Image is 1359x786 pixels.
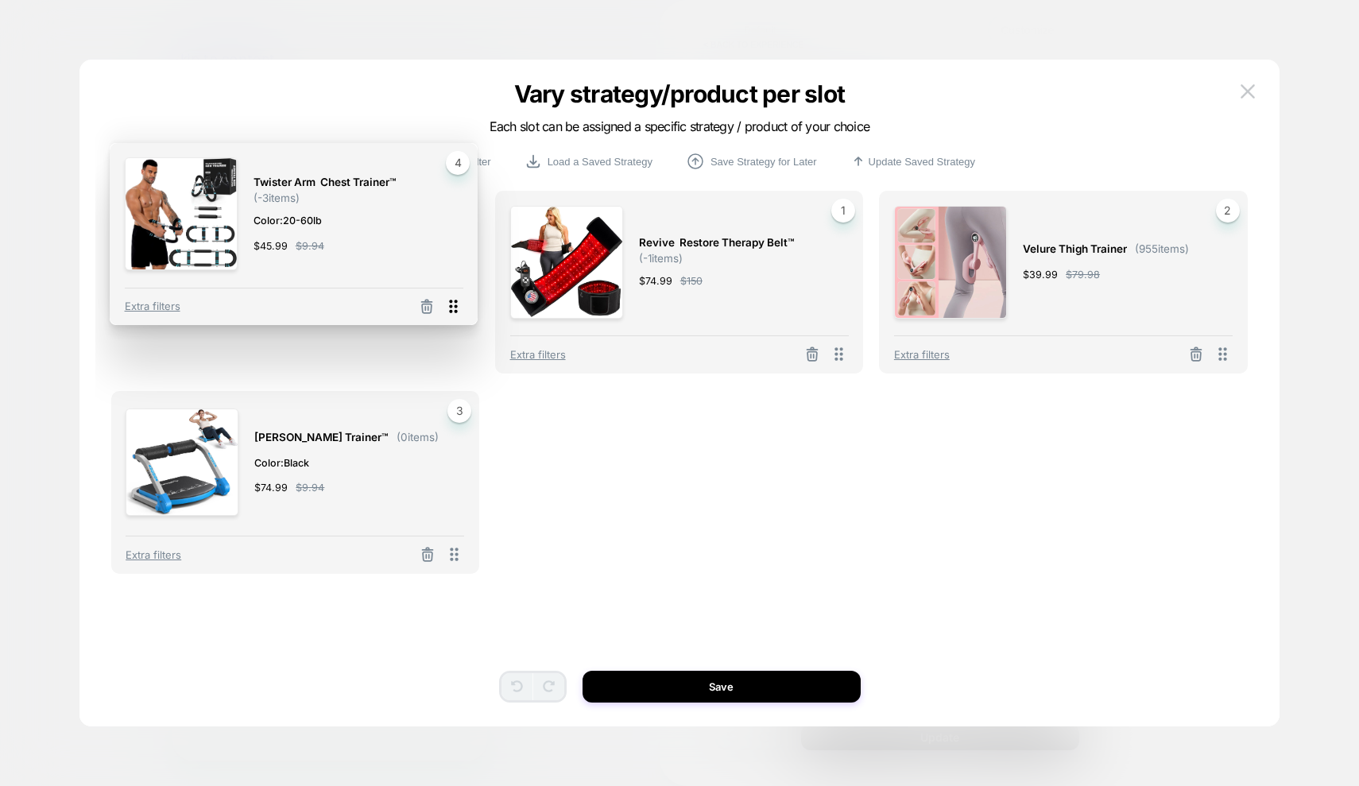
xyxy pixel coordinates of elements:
button: Save [583,671,861,703]
span: Velure Thigh Trainer [1023,240,1127,258]
p: Vary strategy/product per slot [379,79,980,108]
p: Update Saved Strategy [869,156,975,168]
button: Update Saved Strategy [846,153,980,170]
button: Save Strategy for Later [681,151,822,172]
span: Each slot can be assigned a specific strategy / product of your choice [490,118,870,134]
span: $ 39.99 [1023,266,1058,283]
span: 1 [831,199,855,223]
span: Revive Restore Therapy Belt™ [639,234,795,252]
span: $ 79.98 [1066,266,1100,283]
p: Save Strategy for Later [710,156,817,168]
img: Scb4be1842c0f408a96a3e03b731ef707g.webp [894,206,1007,319]
span: Extra filters [894,348,950,361]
